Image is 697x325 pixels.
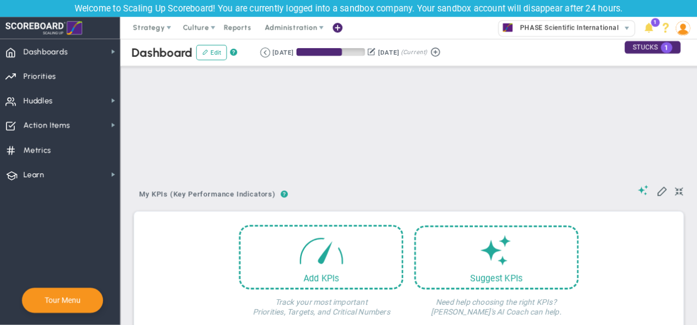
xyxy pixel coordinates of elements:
[661,42,672,53] span: 1
[638,185,649,195] span: Suggestions (AI Feature)
[658,17,675,39] li: Help & Frequently Asked Questions (FAQ)
[296,48,365,56] div: Period Progress: 66% Day 60 of 90 with 30 remaining.
[656,185,667,196] span: Edit My KPIs
[260,48,270,57] button: Go to previous period
[219,17,257,39] span: Reports
[641,17,658,39] li: Announcements
[241,273,402,283] div: Add KPIs
[24,90,53,113] span: Huddles
[416,273,577,283] div: Suggest KPIs
[676,21,690,36] img: 210154.Person.photo
[651,18,660,27] span: 1
[183,24,209,32] span: Culture
[41,295,84,305] button: Tour Menu
[24,139,52,162] span: Metrics
[133,24,165,32] span: Strategy
[378,48,399,57] div: [DATE]
[134,185,281,205] button: My KPIs (Key Performance Indicators)
[414,289,579,317] h4: Need help choosing the right KPIs? [PERSON_NAME]'s AI Coach can help.
[273,48,294,57] div: [DATE]
[134,185,281,203] span: My KPIs (Key Performance Indicators)
[24,65,56,88] span: Priorities
[132,45,192,60] span: Dashboard
[619,21,635,36] span: select
[196,45,227,60] button: Edit
[239,289,403,317] h4: Track your most important Priorities, Targets, and Critical Numbers
[515,21,681,35] span: PHASE Scientific International Limited (Sandbox)
[401,48,427,57] span: (Current)
[24,114,70,137] span: Action Items
[24,40,68,63] span: Dashboards
[625,41,681,54] div: STUCKS
[24,164,44,187] span: Learn
[501,21,515,34] img: 33622.Company.photo
[265,24,317,32] span: Administration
